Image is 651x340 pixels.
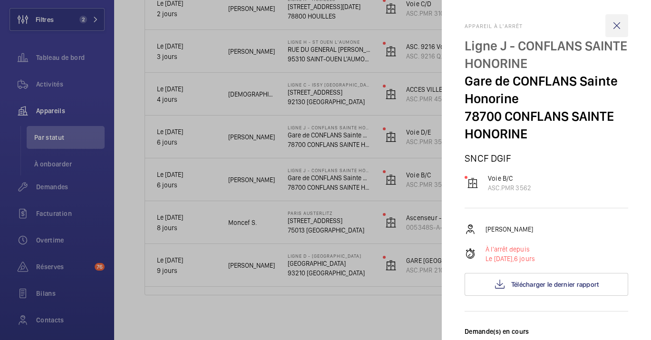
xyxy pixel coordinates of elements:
p: Voie B/C [488,174,531,183]
p: Ligne J - CONFLANS SAINTE HONORINE [465,37,628,72]
span: Le [DATE], [486,255,514,262]
img: elevator.svg [467,177,478,189]
p: 78700 CONFLANS SAINTE HONORINE [465,107,628,143]
p: SNCF DGIF [465,152,628,164]
p: 6 jours [486,254,535,263]
h2: Appareil à l'arrêt [465,23,628,29]
p: Gare de CONFLANS Sainte Honorine [465,72,628,107]
p: À l'arrêt depuis [486,244,535,254]
span: Télécharger le dernier rapport [511,281,599,288]
p: [PERSON_NAME] [486,224,533,234]
p: ASC.PMR 3562 [488,183,531,193]
button: Télécharger le dernier rapport [465,273,628,296]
